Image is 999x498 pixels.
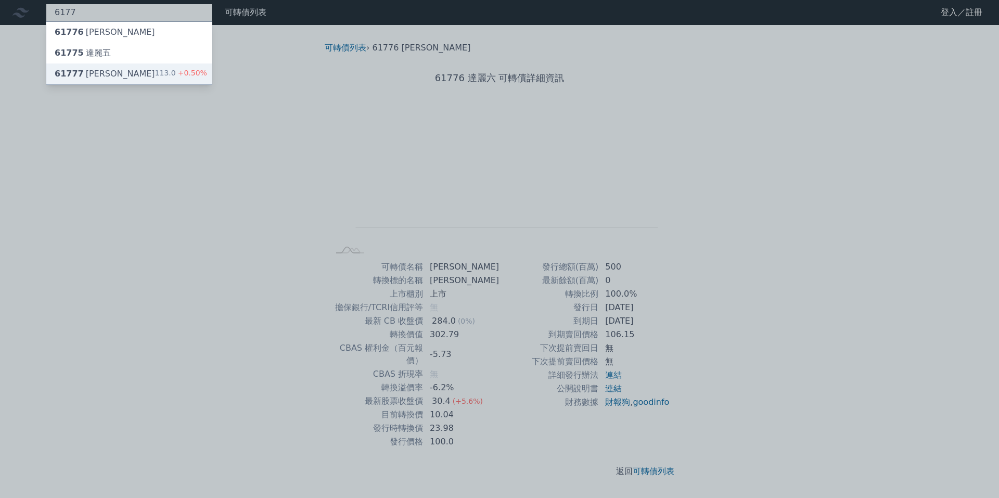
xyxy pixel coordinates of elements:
[55,68,155,80] div: [PERSON_NAME]
[46,63,212,84] a: 61777[PERSON_NAME] 113.0+0.50%
[55,69,84,79] span: 61777
[46,43,212,63] a: 61775達麗五
[55,48,84,58] span: 61775
[176,69,207,77] span: +0.50%
[46,22,212,43] a: 61776[PERSON_NAME]
[55,26,155,39] div: [PERSON_NAME]
[947,448,999,498] div: 聊天小工具
[55,47,111,59] div: 達麗五
[55,27,84,37] span: 61776
[155,68,207,80] div: 113.0
[947,448,999,498] iframe: Chat Widget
